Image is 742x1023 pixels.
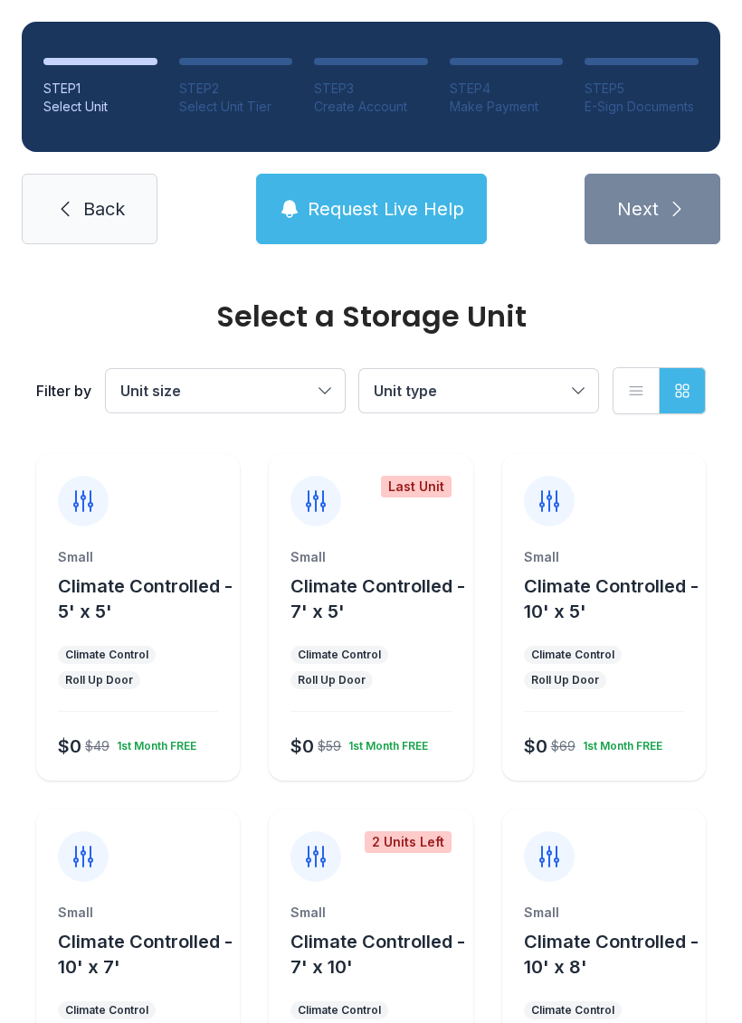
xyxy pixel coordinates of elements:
div: $69 [551,737,576,755]
span: Back [83,196,125,222]
div: STEP 3 [314,80,428,98]
div: 1st Month FREE [576,732,662,753]
div: Small [524,548,684,566]
span: Request Live Help [308,196,464,222]
div: Select Unit [43,98,157,116]
div: $49 [85,737,109,755]
div: 1st Month FREE [341,732,428,753]
div: $59 [318,737,341,755]
div: STEP 5 [585,80,699,98]
div: Climate Control [531,648,614,662]
div: Small [58,904,218,922]
div: Climate Control [298,1003,381,1018]
div: $0 [290,734,314,759]
div: Climate Control [298,648,381,662]
button: Climate Controlled - 7' x 5' [290,573,465,624]
span: Climate Controlled - 7' x 5' [290,575,465,622]
span: Next [617,196,659,222]
span: Climate Controlled - 5' x 5' [58,575,233,622]
div: Climate Control [65,648,148,662]
div: Last Unit [381,476,452,497]
div: Make Payment [450,98,564,116]
div: Roll Up Door [65,673,133,687]
div: Filter by [36,380,91,402]
div: Climate Control [65,1003,148,1018]
button: Climate Controlled - 10' x 5' [524,573,699,624]
div: Small [290,548,451,566]
span: Climate Controlled - 7' x 10' [290,931,465,978]
div: STEP 2 [179,80,293,98]
div: $0 [524,734,547,759]
div: Small [58,548,218,566]
div: Small [524,904,684,922]
div: Small [290,904,451,922]
span: Climate Controlled - 10' x 5' [524,575,699,622]
div: 2 Units Left [365,831,452,853]
button: Unit size [106,369,345,412]
div: STEP 1 [43,80,157,98]
span: Unit type [374,382,437,400]
div: 1st Month FREE [109,732,196,753]
button: Climate Controlled - 10' x 7' [58,929,233,980]
span: Unit size [120,382,181,400]
div: Roll Up Door [298,673,366,687]
div: Select Unit Tier [179,98,293,116]
div: Roll Up Door [531,673,599,687]
div: $0 [58,734,81,759]
div: E-Sign Documents [585,98,699,116]
div: STEP 4 [450,80,564,98]
div: Create Account [314,98,428,116]
span: Climate Controlled - 10' x 7' [58,931,233,978]
button: Climate Controlled - 7' x 10' [290,929,465,980]
div: Climate Control [531,1003,614,1018]
button: Unit type [359,369,598,412]
span: Climate Controlled - 10' x 8' [524,931,699,978]
div: Select a Storage Unit [36,302,706,331]
button: Climate Controlled - 10' x 8' [524,929,699,980]
button: Climate Controlled - 5' x 5' [58,573,233,624]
